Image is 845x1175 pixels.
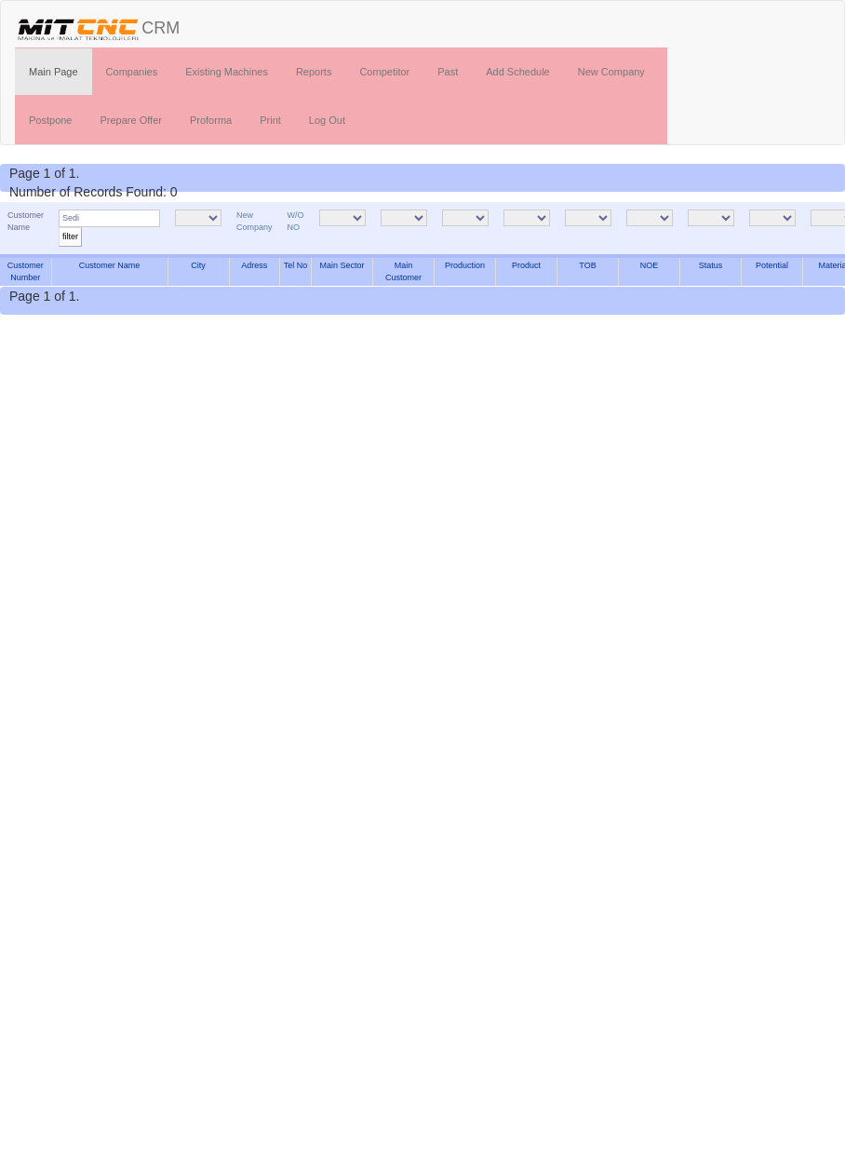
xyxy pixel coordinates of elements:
th: Potential [742,256,803,287]
span: Page 1 of 1. [9,166,80,181]
a: Competitor [345,48,423,95]
input: filter [59,227,82,247]
th: Product [496,256,557,287]
th: TOB [557,256,619,287]
img: header.png [15,15,141,43]
span: Page 1 of 1. [9,289,80,304]
a: Reports [282,48,346,95]
th: Customer Name [51,256,168,287]
a: Existing Machines [171,48,282,95]
a: Add Schedule [472,48,564,95]
a: CRM [1,1,194,47]
a: Proforma [176,97,246,143]
th: NOE [619,256,680,287]
th: Production [435,256,496,287]
a: Past [423,48,472,95]
th: Adress [229,256,280,287]
a: New Company [564,48,659,95]
a: Log Out [295,97,359,143]
a: Companies [92,48,172,95]
th: Status [680,256,742,287]
th: Main Customer [373,256,435,287]
a: Postpone [15,97,86,143]
a: Prepare Offer [86,97,175,143]
a: Main Page [15,48,92,95]
th: Main Sector [312,256,373,287]
a: Print [246,97,295,143]
a: New Company [236,210,273,232]
th: City [168,256,229,287]
span: Number of Records Found: 0 [9,166,178,199]
th: Tel No [280,256,312,287]
a: W/O NO [288,210,304,232]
